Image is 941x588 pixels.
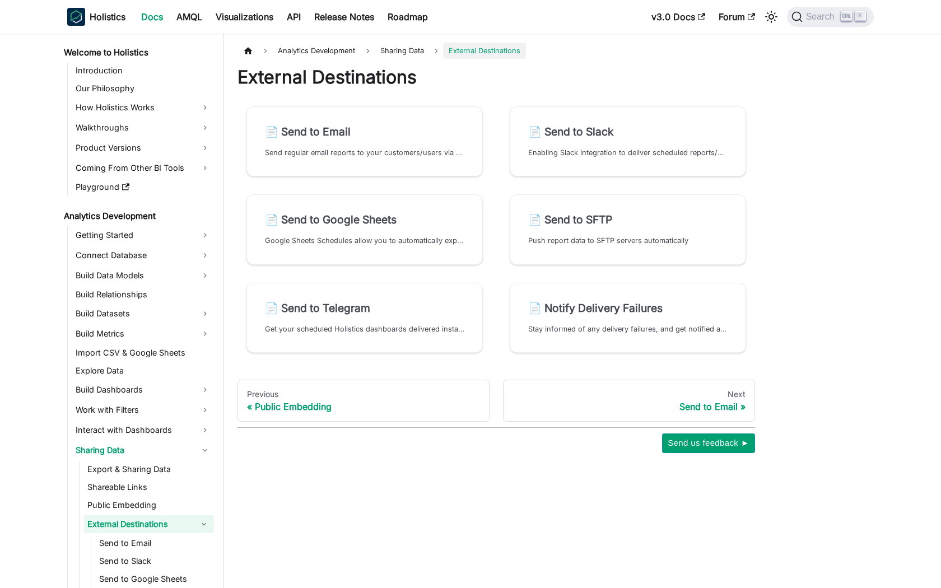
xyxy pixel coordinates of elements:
a: Forum [712,8,762,26]
a: v3.0 Docs [645,8,712,26]
a: Send to Email [96,535,214,551]
button: Collapse sidebar category 'External Destinations' [194,515,214,533]
div: Previous [247,389,480,399]
h2: Send to Slack [528,125,728,138]
div: Next [513,389,746,399]
a: Explore Data [72,363,214,379]
a: Build Metrics [72,325,214,343]
span: Send us feedback ► [668,436,749,450]
a: Work with Filters [72,401,214,419]
a: HolisticsHolistics [67,8,125,26]
a: Build Datasets [72,305,214,323]
kbd: K [855,11,866,21]
a: Product Versions [72,139,214,157]
a: Connect Database [72,246,214,264]
a: Import CSV & Google Sheets [72,345,214,361]
a: Build Data Models [72,267,214,284]
a: Release Notes [308,8,381,26]
a: Build Relationships [72,287,214,302]
p: Enabling Slack integration to deliver scheduled reports/dashboards to your Slack team. This helps... [528,147,728,158]
a: Analytics Development [60,208,214,224]
div: Public Embedding [247,401,480,412]
b: Holistics [90,10,125,24]
a: Interact with Dashboards [72,421,214,439]
span: Sharing Data [375,43,430,59]
a: 📄️ Send to TelegramGet your scheduled Holistics dashboards delivered instantly in Telegram for re... [246,283,483,353]
a: Send to Google Sheets [96,571,214,587]
a: 📄️ Send to SlackEnabling Slack integration to deliver scheduled reports/dashboards to your Slack ... [510,106,746,176]
a: Welcome to Holistics [60,45,214,60]
a: PreviousPublic Embedding [237,380,490,422]
h1: External Destinations [237,66,755,88]
img: Holistics [67,8,85,26]
span: External Destinations [443,43,526,59]
a: Getting Started [72,226,214,244]
h2: Send to Email [265,125,464,138]
a: Walkthroughs [72,119,214,137]
p: Send regular email reports to your customers/users via Holistics BI [265,147,464,158]
a: NextSend to Email [503,380,755,422]
a: Docs [134,8,170,26]
a: Playground [72,179,214,195]
a: Export & Sharing Data [84,461,214,477]
a: 📄️ Send to SFTPPush report data to SFTP servers automatically [510,194,746,264]
h2: Notify Delivery Failures [528,301,728,315]
p: Stay informed of any delivery failures, and get notified along with your team. [528,324,728,334]
button: Switch between dark and light mode (currently light mode) [762,8,780,26]
a: API [280,8,308,26]
h2: Send to Telegram [265,301,464,315]
a: Sharing Data [72,441,214,459]
a: 📄️ Send to Google SheetsGoogle Sheets Schedules allow you to automatically export data from a rep... [246,194,483,264]
button: Send us feedback ► [662,433,755,452]
a: 📄️ Send to EmailSend regular email reports to your customers/users via Holistics BI [246,106,483,176]
a: Our Philosophy [72,81,214,96]
a: Build Dashboards [72,381,214,399]
a: Send to Slack [96,553,214,569]
p: Push report data to SFTP servers automatically [528,235,728,246]
a: Home page [237,43,259,59]
a: How Holistics Works [72,99,214,116]
span: Analytics Development [272,43,361,59]
p: Google Sheets Schedules allow you to automatically export data from a report/chart widget to a Go... [265,235,464,246]
h2: Send to Google Sheets [265,213,464,226]
nav: Docs sidebar [56,34,224,588]
div: Send to Email [513,401,746,412]
p: Get your scheduled Holistics dashboards delivered instantly in Telegram for real-time alerts, mob... [265,324,464,334]
a: Shareable Links [84,479,214,495]
a: Introduction [72,63,214,78]
a: Roadmap [381,8,435,26]
a: Coming From Other BI Tools [72,159,214,177]
button: Search (Ctrl+K) [787,7,874,27]
h2: Send to SFTP [528,213,728,226]
nav: Docs pages [237,380,755,422]
span: Search [803,12,841,22]
a: Public Embedding [84,497,214,513]
a: 📄️ Notify Delivery FailuresStay informed of any delivery failures, and get notified along with yo... [510,283,746,353]
a: AMQL [170,8,209,26]
a: Visualizations [209,8,280,26]
nav: Breadcrumbs [237,43,755,59]
a: External Destinations [84,515,194,533]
